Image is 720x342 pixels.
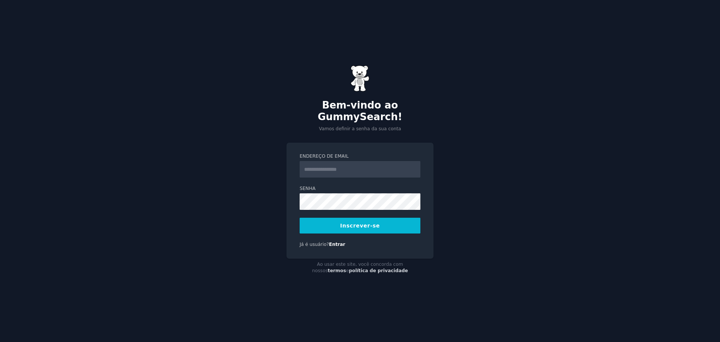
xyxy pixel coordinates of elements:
[300,186,315,191] font: Senha
[318,99,402,123] font: Bem-vindo ao GummySearch!
[328,268,346,273] a: termos
[351,65,369,92] img: Ursinho de goma
[312,262,403,274] font: Ao usar este site, você concorda com nossos
[300,154,349,159] font: Endereço de email
[300,218,420,234] button: Inscrever-se
[319,126,401,131] font: Vamos definir a senha da sua conta
[346,268,349,273] font: e
[349,268,408,273] a: política de privacidade
[300,242,329,247] font: Já é usuário?
[329,242,345,247] a: Entrar
[340,223,380,229] font: Inscrever-se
